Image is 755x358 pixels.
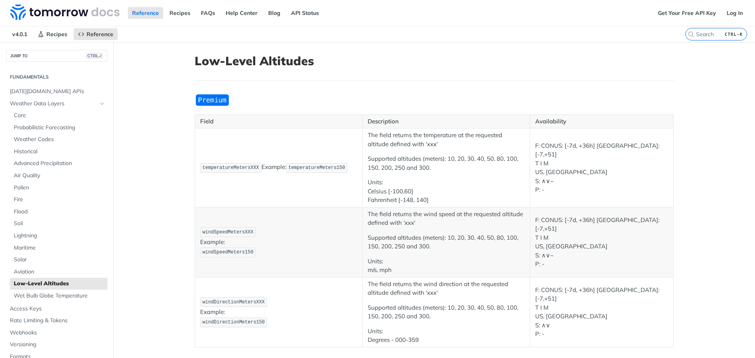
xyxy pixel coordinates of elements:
[10,254,107,266] a: Solar
[197,7,219,19] a: FAQs
[723,30,745,38] kbd: CTRL-K
[10,170,107,182] a: Air Quality
[10,278,107,290] a: Low-Level Altitudes
[368,210,525,228] p: The field returns the wind speed at the requested altitude defined with 'xxx'
[128,7,163,19] a: Reference
[10,122,107,134] a: Probabilistic Forecasting
[10,88,105,95] span: [DATE][DOMAIN_NAME] APIs
[165,7,195,19] a: Recipes
[200,117,357,126] p: Field
[14,112,105,119] span: Core
[200,296,357,328] p: Example:
[14,196,105,204] span: Fire
[368,178,525,205] p: Units: Celsius [-100,60] Fahrenheit [-148, 140]
[203,319,265,325] span: windDirectionMeters150
[368,233,525,251] p: Supported altitudes (meters): 10, 20, 30, 40, 50, 80, 100, 150, 200, 250 and 300.
[654,7,720,19] a: Get Your Free API Key
[203,165,259,171] span: temperatureMetersXXX
[14,244,105,252] span: Maritime
[10,317,105,325] span: Rate Limiting & Tokens
[368,117,525,126] p: Description
[14,268,105,276] span: Aviation
[6,315,107,327] a: Rate Limiting & Tokens
[368,131,525,149] p: The field returns the temperature at the requested altitude defined with 'xxx'
[203,299,265,305] span: windDirectionMetersXXX
[10,218,107,229] a: Soil
[14,292,105,300] span: Wet Bulb Globe Temperature
[6,50,107,62] button: JUMP TOCTRL-/
[46,31,67,38] span: Recipes
[368,280,525,297] p: The field returns the wind direction at the requested altitude defined with 'xxx'
[535,216,668,269] p: F: CONUS: [-7d, +36h] [GEOGRAPHIC_DATA]: [-7,+51] T I M US, [GEOGRAPHIC_DATA] S: ∧∨~ P: -
[195,54,674,68] h1: Low-Level Altitudes
[99,101,105,107] button: Hide subpages for Weather Data Layers
[535,141,668,195] p: F: CONUS: [-7d, +36h] [GEOGRAPHIC_DATA]: [-7,+51] T I M US, [GEOGRAPHIC_DATA] S: ∧∨~ P: -
[10,290,107,302] a: Wet Bulb Globe Temperature
[10,110,107,121] a: Core
[10,242,107,254] a: Maritime
[10,134,107,145] a: Weather Codes
[14,136,105,143] span: Weather Codes
[6,327,107,339] a: Webhooks
[368,303,525,321] p: Supported altitudes (meters): 10, 20, 30, 40, 50, 80, 100, 150, 200, 250 and 300.
[87,31,113,38] span: Reference
[6,98,107,110] a: Weather Data LayersHide subpages for Weather Data Layers
[6,73,107,81] h2: Fundamentals
[203,229,254,235] span: windSpeedMetersXXX
[14,280,105,288] span: Low-Level Altitudes
[535,117,668,126] p: Availability
[10,206,107,218] a: Flood
[10,100,97,108] span: Weather Data Layers
[368,257,525,275] p: Units: m/s, mph
[14,124,105,132] span: Probabilistic Forecasting
[10,329,105,337] span: Webhooks
[200,226,357,258] p: Example:
[10,305,105,313] span: Access Keys
[10,266,107,278] a: Aviation
[14,148,105,156] span: Historical
[10,158,107,169] a: Advanced Precipitation
[264,7,285,19] a: Blog
[10,4,120,20] img: Tomorrow.io Weather API Docs
[14,172,105,180] span: Air Quality
[288,165,345,171] span: temperatureMeters150
[200,162,357,174] p: Example:
[10,230,107,242] a: Lightning
[86,53,103,59] span: CTRL-/
[10,194,107,206] a: Fire
[10,182,107,194] a: Pollen
[74,28,118,40] a: Reference
[368,327,525,345] p: Units: Degrees - 000-359
[14,184,105,192] span: Pollen
[6,86,107,97] a: [DATE][DOMAIN_NAME] APIs
[14,256,105,264] span: Solar
[535,286,668,339] p: F: CONUS: [-7d, +36h] [GEOGRAPHIC_DATA]: [-7,+51] T I M US, [GEOGRAPHIC_DATA] S: ∧∨ P: -
[14,232,105,240] span: Lightning
[10,341,105,349] span: Versioning
[287,7,323,19] a: API Status
[221,7,262,19] a: Help Center
[14,208,105,216] span: Flood
[722,7,747,19] a: Log In
[203,250,254,255] span: windSpeedMeters150
[6,339,107,351] a: Versioning
[14,160,105,167] span: Advanced Precipitation
[368,154,525,172] p: Supported altitudes (meters): 10, 20, 30, 40, 50, 80, 100, 150, 200, 250 and 300.
[33,28,72,40] a: Recipes
[10,146,107,158] a: Historical
[14,220,105,228] span: Soil
[8,28,31,40] span: v4.0.1
[6,303,107,315] a: Access Keys
[688,31,694,37] svg: Search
